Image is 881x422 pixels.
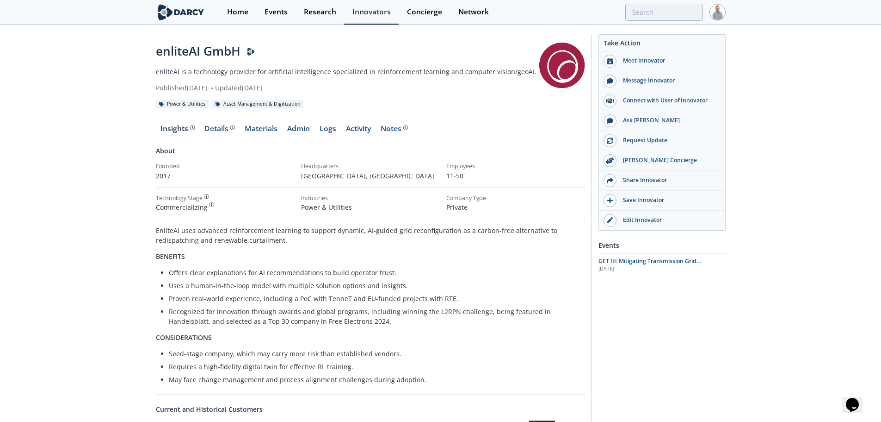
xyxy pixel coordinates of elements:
[156,83,539,93] div: Published [DATE] Updated [DATE]
[209,83,215,92] span: •
[240,125,283,136] a: Materials
[446,194,585,202] div: Company Type
[156,67,539,76] p: enliteAI is a technology provider for artificial intelligence specialized in reinforcement learni...
[625,4,703,21] input: Advanced Search
[315,125,341,136] a: Logs
[616,156,720,164] div: [PERSON_NAME] Concierge
[616,116,720,125] div: Ask [PERSON_NAME]
[709,4,726,20] img: Profile
[200,125,240,136] a: Details
[352,8,391,16] div: Innovators
[842,385,872,413] iframe: chat widget
[204,194,209,199] img: information.svg
[190,125,195,130] img: information.svg
[265,8,288,16] div: Events
[403,125,408,130] img: information.svg
[598,237,726,253] div: Events
[160,125,195,132] div: Insights
[169,281,579,290] li: Uses a human-in-the-loop model with multiple solution options and insights.
[169,375,579,384] li: May face change management and process alignment challenges during adoption.
[169,362,579,372] li: Requires a high-fidelity digital twin for effective RL training.
[301,171,440,181] p: [GEOGRAPHIC_DATA] , [GEOGRAPHIC_DATA]
[616,76,720,85] div: Message Innovator
[169,294,579,303] li: Proven real-world experience, including a PoC with TenneT and EU-funded projects with RTE.
[341,125,376,136] a: Activity
[204,125,235,132] div: Details
[599,191,725,211] button: Save Innovator
[458,8,489,16] div: Network
[599,38,725,51] div: Take Action
[616,57,720,65] div: Meet Innovator
[616,176,720,184] div: Share Innovator
[247,48,255,56] img: Darcy Presenter
[598,257,726,273] a: GET III: Mitigating Transmission Grid Congestion with Topology Optimization [DATE]
[381,125,408,132] div: Notes
[301,194,440,202] div: Industries
[169,268,579,277] li: Offers clear explanations for AI recommendations to build operator trust.
[376,125,413,136] a: Notes
[156,100,209,108] div: Power & Utilities
[156,4,206,20] img: logo-wide.svg
[156,202,295,212] div: Commercializing
[599,211,725,230] a: Edit Innovator
[227,8,248,16] div: Home
[156,42,539,60] div: enliteAI GmbH
[446,162,585,170] div: Employees
[156,404,585,414] a: Current and Historical Customers
[169,349,579,359] li: Seed-stage company, which may carry more risk than established vendors.
[156,252,185,261] strong: BENEFITS
[156,162,295,170] div: Founded
[301,203,352,212] span: Power & Utilities
[616,96,720,105] div: Connect with User of Innovator
[169,307,579,326] li: Recognized for innovation through awards and global programs, including winning the L2RPN challen...
[446,203,468,212] span: Private
[616,216,720,224] div: Edit Innovator
[446,171,585,181] p: 11-50
[616,136,720,145] div: Request Update
[598,257,705,273] span: GET III: Mitigating Transmission Grid Congestion with Topology Optimization
[230,125,235,130] img: information.svg
[156,333,212,342] strong: CONSIDERATIONS
[598,265,726,273] div: [DATE]
[407,8,442,16] div: Concierge
[156,171,295,181] p: 2017
[156,146,585,162] div: About
[301,162,440,170] div: Headquarters
[156,194,203,202] div: Technology Stage
[304,8,336,16] div: Research
[283,125,315,136] a: Admin
[616,196,720,204] div: Save Innovator
[209,202,214,208] img: information.svg
[212,100,304,108] div: Asset Management & Digitization
[156,125,200,136] a: Insights
[156,226,585,245] p: EnliteAI uses advanced reinforcement learning to support dynamic, AI-guided grid reconfiguration ...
